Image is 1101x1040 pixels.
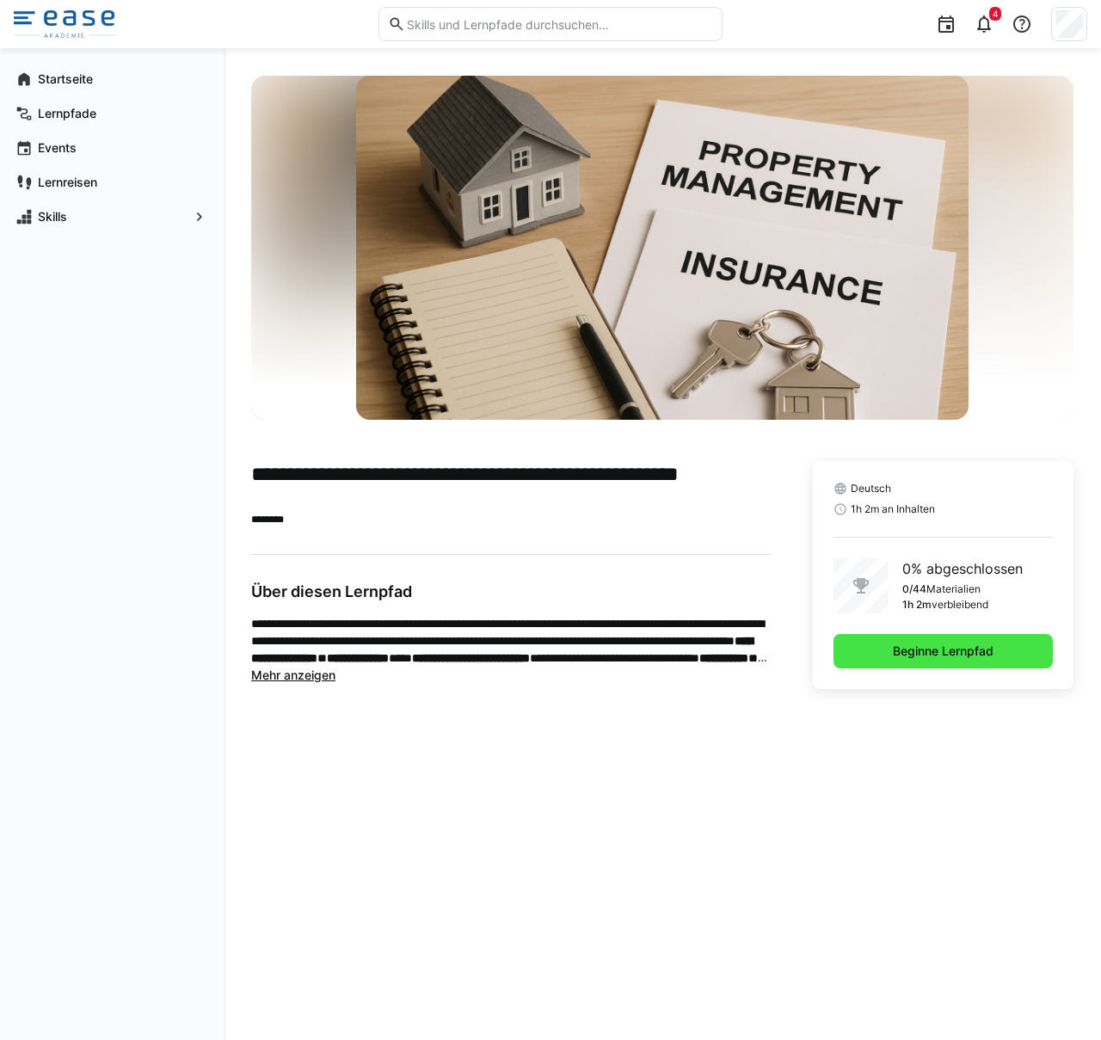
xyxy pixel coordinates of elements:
p: 0% abgeschlossen [902,558,1023,579]
span: 4 [993,9,998,19]
span: 1h 2m an Inhalten [851,502,935,516]
p: 0/44 [902,582,926,596]
p: 1h 2m [902,598,932,612]
span: Beginne Lernpfad [890,643,996,660]
span: Mehr anzeigen [251,668,335,682]
span: Deutsch [851,482,891,495]
h3: Über diesen Lernpfad [251,582,772,601]
p: verbleibend [932,598,988,612]
p: Materialien [926,582,981,596]
button: Beginne Lernpfad [833,634,1053,668]
input: Skills und Lernpfade durchsuchen… [405,16,713,32]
